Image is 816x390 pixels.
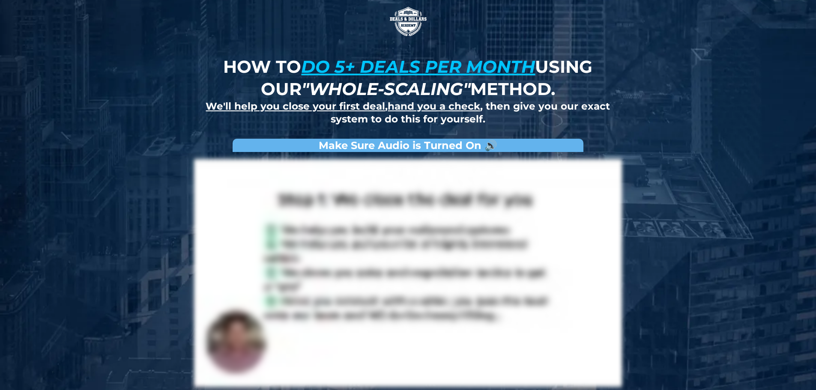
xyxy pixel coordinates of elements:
em: "whole-scaling" [302,78,470,99]
u: hand you a check [388,100,480,112]
u: do 5+ deals per month [301,56,535,77]
u: We'll help you close your first deal [206,100,385,112]
strong: , , then give you our exact system to do this for yourself. [206,100,610,125]
strong: How to using our method. [223,56,592,99]
strong: Make Sure Audio is Turned On 🔊 [319,139,497,152]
